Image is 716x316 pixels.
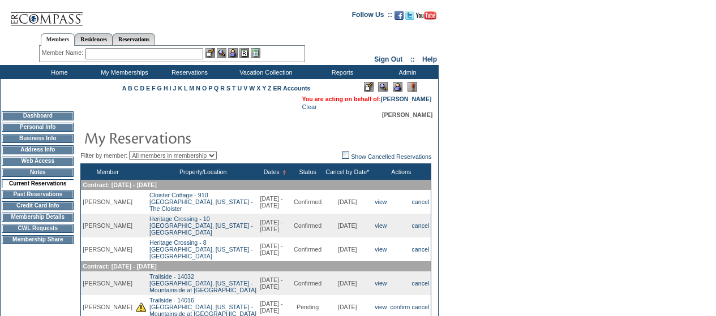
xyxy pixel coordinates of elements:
[256,85,260,92] a: X
[239,48,249,58] img: Reservations
[75,33,113,45] a: Residences
[302,103,316,110] a: Clear
[179,168,227,175] a: Property/Location
[308,65,374,79] td: Reports
[149,192,253,212] a: Cloister Cottage - 910[GEOGRAPHIC_DATA], [US_STATE] - The Cloister
[228,48,238,58] img: Impersonate
[189,85,194,92] a: M
[375,222,387,229] a: view
[375,304,387,310] a: view
[2,190,74,199] td: Past Reservations
[2,134,74,143] td: Business Info
[149,273,256,293] a: Trailside - 14032[GEOGRAPHIC_DATA], [US_STATE] - Mountainside at [GEOGRAPHIC_DATA]
[2,213,74,222] td: Membership Details
[140,85,144,92] a: D
[251,48,260,58] img: b_calculator.gif
[292,190,323,214] td: Confirmed
[178,85,182,92] a: K
[412,222,430,229] a: cancel
[258,214,292,237] td: [DATE] - [DATE]
[226,85,230,92] a: S
[208,85,212,92] a: P
[81,237,134,261] td: [PERSON_NAME]
[149,215,253,236] a: Heritage Crossing - 10[GEOGRAPHIC_DATA], [US_STATE] - [GEOGRAPHIC_DATA]
[405,14,414,21] a: Follow us on Twitter
[374,55,402,63] a: Sign Out
[2,168,74,177] td: Notes
[42,48,85,58] div: Member Name:
[238,85,242,92] a: U
[184,85,187,92] a: L
[391,304,410,310] a: confirm
[323,214,371,237] td: [DATE]
[136,302,146,312] img: There are insufficient days and/or tokens to cover this reservation
[323,271,371,295] td: [DATE]
[342,153,431,160] a: Show Cancelled Reservations
[152,85,156,92] a: F
[243,85,247,92] a: V
[375,198,387,205] a: view
[268,85,272,92] a: Z
[299,168,316,175] a: Status
[280,170,287,175] img: Ascending
[25,65,91,79] td: Home
[164,85,168,92] a: H
[173,85,176,92] a: J
[412,198,430,205] a: cancel
[381,96,431,102] a: [PERSON_NAME]
[258,271,292,295] td: [DATE] - [DATE]
[41,33,75,46] a: Members
[2,235,74,244] td: Membership Share
[80,152,127,159] span: Filter by member:
[2,157,74,166] td: Web Access
[352,10,392,23] td: Follow Us ::
[81,190,134,214] td: [PERSON_NAME]
[395,11,404,20] img: Become our fan on Facebook
[220,85,225,92] a: R
[258,237,292,261] td: [DATE] - [DATE]
[2,179,74,188] td: Current Reservations
[128,85,132,92] a: B
[81,271,134,295] td: [PERSON_NAME]
[83,181,156,188] span: Contract: [DATE] - [DATE]
[10,3,83,26] img: Compass Home
[412,280,430,287] a: cancel
[2,201,74,210] td: Credit Card Info
[232,85,236,92] a: T
[2,145,74,154] td: Address Info
[342,151,349,159] img: chk_off.JPG
[364,82,374,92] img: Edit Mode
[292,237,323,261] td: Confirmed
[258,190,292,214] td: [DATE] - [DATE]
[262,85,266,92] a: Y
[113,33,155,45] a: Reservations
[156,65,221,79] td: Reservations
[149,239,253,259] a: Heritage Crossing - 8[GEOGRAPHIC_DATA], [US_STATE] - [GEOGRAPHIC_DATA]
[323,190,371,214] td: [DATE]
[292,214,323,237] td: Confirmed
[221,65,308,79] td: Vacation Collection
[405,11,414,20] img: Follow us on Twitter
[323,237,371,261] td: [DATE]
[393,82,402,92] img: Impersonate
[249,85,255,92] a: W
[91,65,156,79] td: My Memberships
[146,85,150,92] a: E
[157,85,162,92] a: G
[382,111,432,118] span: [PERSON_NAME]
[416,14,436,21] a: Subscribe to our YouTube Channel
[2,111,74,120] td: Dashboard
[374,65,439,79] td: Admin
[408,82,417,92] img: Log Concern/Member Elevation
[2,224,74,233] td: CWL Requests
[273,85,311,92] a: ER Accounts
[264,168,280,175] a: Dates
[325,168,369,175] a: Cancel by Date*
[196,85,200,92] a: N
[205,48,215,58] img: b_edit.gif
[84,126,310,149] img: pgTtlMyReservations.gif
[170,85,172,92] a: I
[2,123,74,132] td: Personal Info
[97,168,119,175] a: Member
[302,96,431,102] span: You are acting on behalf of:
